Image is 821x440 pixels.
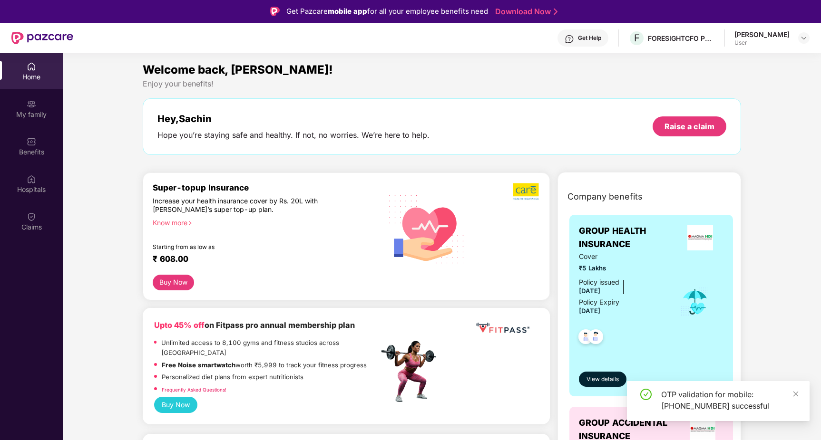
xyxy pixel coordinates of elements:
[153,182,379,192] div: Super-topup Insurance
[734,30,790,39] div: [PERSON_NAME]
[162,360,367,370] p: worth ₹5,999 to track your fitness progress
[579,287,600,295] span: [DATE]
[27,62,36,71] img: svg+xml;base64,PHN2ZyBpZD0iSG9tZSIgeG1sbnM9Imh0dHA6Ly93d3cudzMub3JnLzIwMDAvc3ZnIiB3aWR0aD0iMjAiIG...
[162,387,226,392] a: Frequently Asked Questions!
[153,243,338,250] div: Starting from as low as
[579,307,600,315] span: [DATE]
[579,372,626,387] button: View details
[792,391,799,397] span: close
[513,182,540,201] img: b5dec4f62d2307b9de63beb79f102df3.png
[161,338,378,357] p: Unlimited access to 8,100 gyms and fitness studios across [GEOGRAPHIC_DATA]
[328,7,367,16] strong: mobile app
[680,286,711,317] img: icon
[579,263,667,273] span: ₹5 Lakhs
[27,99,36,109] img: svg+xml;base64,PHN2ZyB3aWR0aD0iMjAiIGhlaWdodD0iMjAiIHZpZXdCb3g9IjAgMCAyMCAyMCIgZmlsbD0ibm9uZSIgeG...
[579,297,619,307] div: Policy Expiry
[565,34,574,44] img: svg+xml;base64,PHN2ZyBpZD0iSGVscC0zMngzMiIgeG1sbnM9Imh0dHA6Ly93d3cudzMub3JnLzIwMDAvc3ZnIiB3aWR0aD...
[734,39,790,47] div: User
[579,251,667,262] span: Cover
[584,326,607,350] img: svg+xml;base64,PHN2ZyB4bWxucz0iaHR0cDovL3d3dy53My5vcmcvMjAwMC9zdmciIHdpZHRoPSI0OC45NDMiIGhlaWdodD...
[157,113,430,124] div: Hey, Sachin
[286,6,488,17] div: Get Pazcare for all your employee benefits need
[687,225,713,250] img: insurerLogo
[187,220,193,226] span: right
[162,361,235,369] strong: Free Noise smartwatch
[495,7,555,17] a: Download Now
[153,275,194,290] button: Buy Now
[154,397,197,413] button: Buy Now
[474,319,531,337] img: fppp.png
[574,326,597,350] img: svg+xml;base64,PHN2ZyB4bWxucz0iaHR0cDovL3d3dy53My5vcmcvMjAwMC9zdmciIHdpZHRoPSI0OC45NDMiIGhlaWdodD...
[381,182,472,275] img: svg+xml;base64,PHN2ZyB4bWxucz0iaHR0cDovL3d3dy53My5vcmcvMjAwMC9zdmciIHhtbG5zOnhsaW5rPSJodHRwOi8vd3...
[665,121,714,132] div: Raise a claim
[153,219,373,225] div: Know more
[27,212,36,221] img: svg+xml;base64,PHN2ZyBpZD0iQ2xhaW0iIHhtbG5zPSJodHRwOi8vd3d3LnczLm9yZy8yMDAwL3N2ZyIgd2lkdGg9IjIwIi...
[554,7,557,17] img: Stroke
[153,254,369,265] div: ₹ 608.00
[586,375,619,384] span: View details
[154,320,355,330] b: on Fitpass pro annual membership plan
[27,174,36,184] img: svg+xml;base64,PHN2ZyBpZD0iSG9zcGl0YWxzIiB4bWxucz0iaHR0cDovL3d3dy53My5vcmcvMjAwMC9zdmciIHdpZHRoPS...
[800,34,808,42] img: svg+xml;base64,PHN2ZyBpZD0iRHJvcGRvd24tMzJ4MzIiIHhtbG5zPSJodHRwOi8vd3d3LnczLm9yZy8yMDAwL3N2ZyIgd2...
[154,320,205,330] b: Upto 45% off
[661,389,798,411] div: OTP validation for mobile: [PHONE_NUMBER] successful
[579,224,677,251] span: GROUP HEALTH INSURANCE
[567,190,643,203] span: Company benefits
[270,7,280,16] img: Logo
[579,277,619,287] div: Policy issued
[648,34,714,43] div: FORESIGHTCFO PRIVATE LIMITED
[153,197,338,214] div: Increase your health insurance cover by Rs. 20L with [PERSON_NAME]’s super top-up plan.
[634,32,640,44] span: F
[378,338,445,405] img: fpp.png
[143,63,333,77] span: Welcome back, [PERSON_NAME]!
[11,32,73,44] img: New Pazcare Logo
[157,130,430,140] div: Hope you’re staying safe and healthy. If not, no worries. We’re here to help.
[27,137,36,146] img: svg+xml;base64,PHN2ZyBpZD0iQmVuZWZpdHMiIHhtbG5zPSJodHRwOi8vd3d3LnczLm9yZy8yMDAwL3N2ZyIgd2lkdGg9Ij...
[162,372,303,382] p: Personalized diet plans from expert nutritionists
[578,34,601,42] div: Get Help
[143,79,742,89] div: Enjoy your benefits!
[640,389,652,400] span: check-circle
